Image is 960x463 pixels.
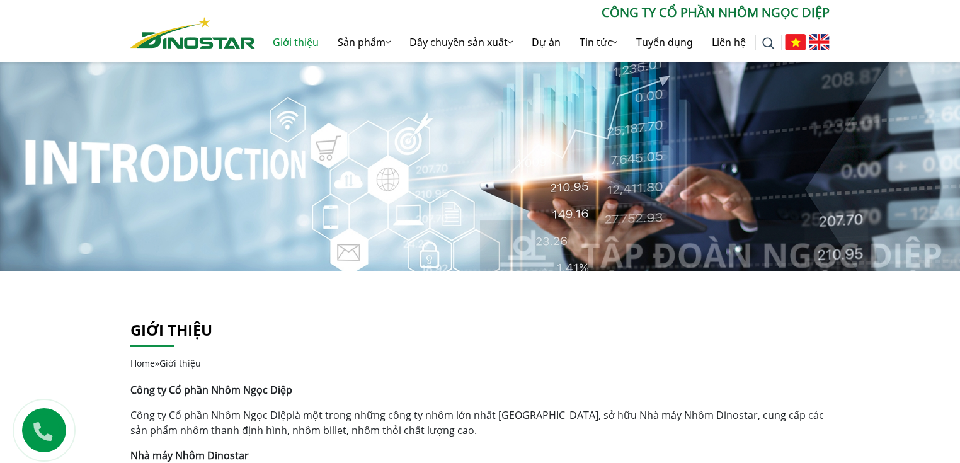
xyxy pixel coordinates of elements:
[130,383,292,397] strong: Công ty Cổ phần Nhôm Ngọc Diệp
[130,357,201,369] span: »
[130,408,830,438] p: là một trong những công ty nhôm lớn nhất [GEOGRAPHIC_DATA], sở hữu Nhà máy Nhôm Dinostar, cung cấ...
[130,408,292,422] a: Công ty Cổ phần Nhôm Ngọc Diệp
[159,357,201,369] span: Giới thiệu
[130,357,155,369] a: Home
[400,22,522,62] a: Dây chuyền sản xuất
[570,22,627,62] a: Tin tức
[762,37,775,50] img: search
[627,22,702,62] a: Tuyển dụng
[130,449,249,462] strong: Nhà máy Nhôm Dinostar
[809,34,830,50] img: English
[328,22,400,62] a: Sản phẩm
[263,22,328,62] a: Giới thiệu
[130,319,212,340] a: Giới thiệu
[785,34,806,50] img: Tiếng Việt
[702,22,755,62] a: Liên hệ
[130,17,255,49] img: Nhôm Dinostar
[522,22,570,62] a: Dự án
[255,3,830,22] p: CÔNG TY CỔ PHẦN NHÔM NGỌC DIỆP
